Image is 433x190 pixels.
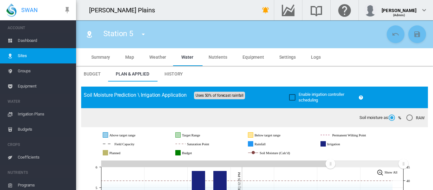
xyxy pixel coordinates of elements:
[83,28,96,41] button: Click to go to list of Sites
[385,170,397,174] tspan: Show All
[103,150,141,156] g: Planned
[387,25,404,43] button: Cancel Changes
[91,55,110,60] span: Summary
[279,55,296,60] span: Settings
[181,55,193,60] span: Water
[309,6,324,14] md-icon: Search the knowledge base
[242,55,264,60] span: Equipment
[149,55,166,60] span: Weather
[359,115,389,121] span: Soil moisture as:
[6,3,16,17] img: SWAN-Landscape-Logo-Colour-drop.png
[86,30,93,38] md-icon: icon-map-marker-radius
[337,6,352,14] md-icon: Click here for help
[382,5,417,11] div: [PERSON_NAME]
[392,30,399,38] md-icon: icon-undo
[406,165,410,169] tspan: 45
[299,92,344,102] span: Enable irrigation controller scheduling
[8,23,71,33] span: ACCOUNT
[321,132,391,138] g: Permanent Wilting Point
[21,6,38,14] span: SWAN
[321,141,361,147] g: Irrigation
[103,29,133,38] span: Station 5
[248,141,285,147] g: Rainfall
[18,63,71,79] span: Groups
[176,150,212,156] g: Budget
[18,33,71,48] span: Dashboard
[103,141,156,147] g: Field Capacity
[18,122,71,137] span: Budgets
[248,150,314,156] g: Soil Moisture (Calc'd)
[84,71,100,76] span: Budget
[209,55,227,60] span: Nutrients
[165,71,183,76] span: History
[139,30,147,38] md-icon: icon-menu-down
[96,165,98,169] tspan: 6
[96,186,98,190] tspan: 5
[330,161,403,167] rect: Zoom chart using cursor arrows
[248,132,305,138] g: Below target range
[281,6,296,14] md-icon: Go to the Data Hub
[18,79,71,94] span: Equipment
[8,167,71,178] span: NUTRIENTS
[8,140,71,150] span: CROPS
[84,92,187,98] span: Soil Moisture Prediction \ Irrigation Application
[311,55,321,60] span: Logs
[408,25,426,43] button: Save Changes
[116,71,149,76] span: Plan & Applied
[406,115,425,121] md-radio-button: RAW
[125,55,134,60] span: Map
[289,92,356,103] md-checkbox: Enable irrigation controller scheduling
[18,107,71,122] span: Irrigation Plans
[103,132,161,138] g: Above target range
[393,13,405,17] span: (Admin)
[259,4,272,16] button: icon-bell-ring
[137,28,150,41] button: icon-menu-down
[176,132,223,138] g: Target Range
[406,179,410,183] tspan: 40
[194,92,245,99] span: Uses 50% of forecast rainfall
[176,141,232,147] g: Saturation Point
[398,158,409,169] g: Zoom chart using cursor arrows
[89,6,161,15] div: [PERSON_NAME] Plains
[364,4,377,16] img: profile.jpg
[63,6,71,14] md-icon: icon-pin
[420,6,428,14] md-icon: icon-chevron-down
[413,30,421,38] md-icon: icon-content-save
[389,115,401,121] md-radio-button: %
[18,48,71,63] span: Sites
[262,6,269,14] md-icon: icon-bell-ring
[8,96,71,107] span: WATER
[325,158,336,169] g: Zoom chart using cursor arrows
[18,150,71,165] span: Coefficients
